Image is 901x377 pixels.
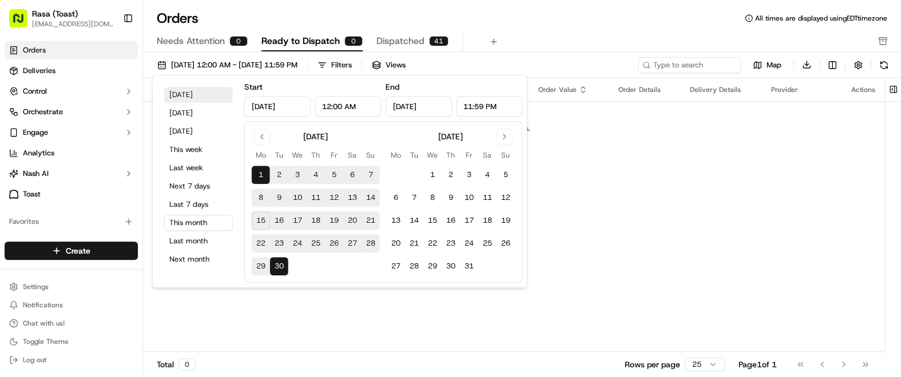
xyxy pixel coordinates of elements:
[164,233,233,249] button: Last month
[164,215,233,231] button: This month
[387,188,405,207] button: 6
[387,211,405,230] button: 13
[270,188,288,207] button: 9
[638,57,741,73] input: Type to search
[325,234,343,252] button: 26
[307,188,325,207] button: 11
[11,45,208,63] p: Welcome 👋
[307,211,325,230] button: 18
[11,11,34,34] img: Nash
[497,149,515,161] th: Sunday
[755,14,887,23] span: All times are displayed using EDT timezone
[745,58,789,72] button: Map
[460,149,478,161] th: Friday
[478,166,497,184] button: 4
[497,211,515,230] button: 19
[270,149,288,161] th: Tuesday
[23,189,41,199] span: Toast
[767,60,781,70] span: Map
[460,211,478,230] button: 17
[405,257,423,275] button: 28
[497,129,513,145] button: Go to next month
[618,85,672,94] div: Order Details
[164,87,233,103] button: [DATE]
[164,123,233,139] button: [DATE]
[288,188,307,207] button: 10
[254,129,270,145] button: Go to previous month
[5,62,138,80] a: Deliveries
[288,211,307,230] button: 17
[876,57,892,73] button: Refresh
[11,148,77,157] div: Past conversations
[23,148,54,158] span: Analytics
[5,123,138,142] button: Engage
[405,234,423,252] button: 21
[343,166,362,184] button: 6
[387,149,405,161] th: Monday
[171,60,297,70] span: [DATE] 12:00 AM - [DATE] 11:59 PM
[456,96,522,117] input: Time
[325,188,343,207] button: 12
[51,109,188,120] div: Start new chat
[252,166,270,184] button: 1
[5,82,138,101] button: Control
[154,177,158,186] span: •
[32,8,78,19] button: Rasa (Toast)
[5,212,138,231] div: Favorites
[252,257,270,275] button: 29
[344,36,363,46] div: 0
[66,245,90,256] span: Create
[387,234,405,252] button: 20
[423,234,442,252] button: 22
[423,211,442,230] button: 15
[771,85,833,94] div: Provider
[32,19,114,29] button: [EMAIL_ADDRESS][DOMAIN_NAME]
[270,166,288,184] button: 2
[23,337,69,346] span: Toggle Theme
[23,127,48,138] span: Engage
[5,279,138,295] button: Settings
[343,234,362,252] button: 27
[108,255,184,266] span: API Documentation
[423,149,442,161] th: Wednesday
[497,166,515,184] button: 5
[442,234,460,252] button: 23
[7,250,92,271] a: 📗Knowledge Base
[35,177,152,186] span: [PERSON_NAME] [PERSON_NAME]
[405,211,423,230] button: 14
[5,165,138,183] button: Nash AI
[30,73,206,85] input: Got a question? Start typing here...
[376,34,424,48] span: Dispatched
[478,149,497,161] th: Saturday
[288,166,307,184] button: 3
[252,149,270,161] th: Monday
[195,112,208,126] button: Start new chat
[331,60,352,70] div: Filters
[23,255,88,266] span: Knowledge Base
[157,9,199,27] h1: Orders
[5,334,138,350] button: Toggle Theme
[442,211,460,230] button: 16
[367,57,411,73] button: Views
[178,358,196,371] div: 0
[362,211,380,230] button: 21
[325,149,343,161] th: Friday
[164,105,233,121] button: [DATE]
[386,60,406,70] span: Views
[497,234,515,252] button: 26
[23,300,63,310] span: Notifications
[689,85,753,94] div: Delivery Details
[442,257,460,275] button: 30
[307,149,325,161] th: Thursday
[303,131,328,142] div: [DATE]
[625,359,680,370] p: Rows per page
[23,169,49,179] span: Nash AI
[429,36,448,46] div: 41
[252,211,270,230] button: 15
[362,234,380,252] button: 28
[5,242,138,260] button: Create
[177,146,208,159] button: See all
[11,166,30,184] img: Dianne Alexi Soriano
[386,82,399,92] label: End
